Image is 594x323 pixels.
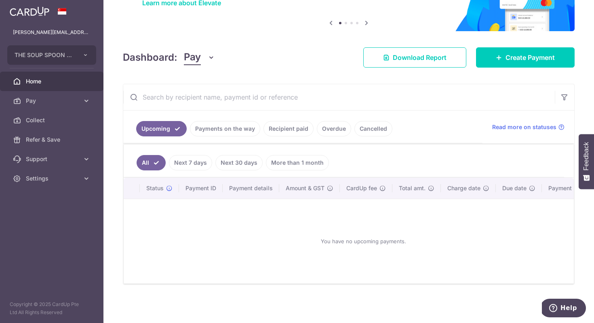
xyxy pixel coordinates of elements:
[583,142,590,170] span: Feedback
[26,97,79,105] span: Pay
[146,184,164,192] span: Status
[317,121,351,136] a: Overdue
[399,184,425,192] span: Total amt.
[476,47,575,68] a: Create Payment
[542,299,586,319] iframe: Opens a widget where you can find more information
[266,155,329,170] a: More than 1 month
[10,6,49,16] img: CardUp
[263,121,314,136] a: Recipient paid
[492,123,565,131] a: Read more on statuses
[354,121,392,136] a: Cancelled
[123,84,555,110] input: Search by recipient name, payment id or reference
[346,184,377,192] span: CardUp fee
[169,155,212,170] a: Next 7 days
[393,53,447,62] span: Download Report
[26,174,79,183] span: Settings
[133,206,594,277] div: You have no upcoming payments.
[26,77,79,85] span: Home
[190,121,260,136] a: Payments on the way
[447,184,480,192] span: Charge date
[579,134,594,189] button: Feedback - Show survey
[286,184,324,192] span: Amount & GST
[179,178,223,199] th: Payment ID
[123,50,177,65] h4: Dashboard:
[184,50,215,65] button: Pay
[506,53,555,62] span: Create Payment
[363,47,466,68] a: Download Report
[26,116,79,124] span: Collect
[137,155,166,170] a: All
[13,28,91,36] p: [PERSON_NAME][EMAIL_ADDRESS][PERSON_NAME][DOMAIN_NAME]
[223,178,279,199] th: Payment details
[15,51,74,59] span: THE SOUP SPOON PTE LTD
[492,123,556,131] span: Read more on statuses
[26,155,79,163] span: Support
[184,50,201,65] span: Pay
[136,121,187,136] a: Upcoming
[502,184,527,192] span: Due date
[26,136,79,144] span: Refer & Save
[215,155,263,170] a: Next 30 days
[7,45,96,65] button: THE SOUP SPOON PTE LTD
